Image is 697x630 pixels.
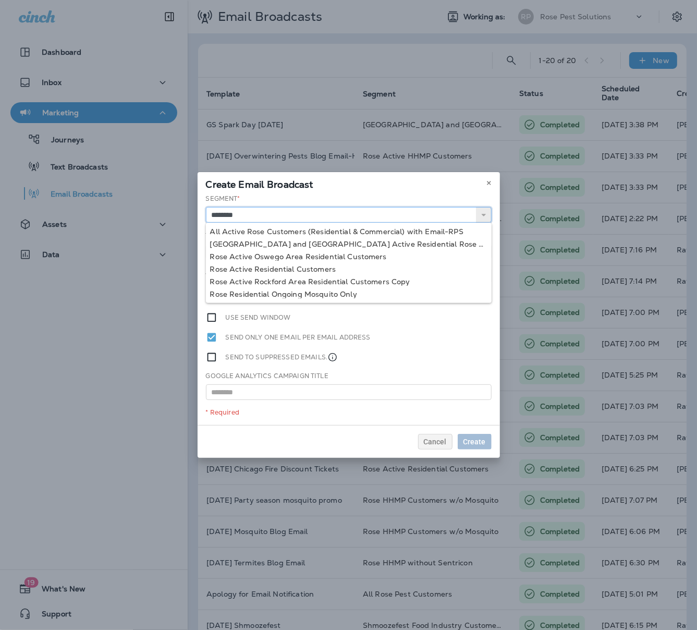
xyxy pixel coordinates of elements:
div: Rose Active Oswego Area Residential Customers [210,252,487,261]
div: Rose Active Residential Customers [210,265,487,273]
div: Rose Active Rockford Area Residential Customers Copy [210,277,487,286]
label: Send only one email per email address [226,332,371,343]
button: Cancel [418,434,453,450]
div: Rose Residential Ongoing Mosquito Only [210,290,487,298]
span: Cancel [424,438,447,445]
div: All Active Rose Customers (Residential & Commercial) with Email-RPS [210,227,487,236]
span: Create [463,438,486,445]
div: [GEOGRAPHIC_DATA] and [GEOGRAPHIC_DATA] Active Residential Rose Customers [210,240,487,248]
div: Create Email Broadcast [198,172,500,194]
label: Use send window [226,312,291,323]
label: Segment [206,195,240,203]
label: Send to suppressed emails. [226,352,338,363]
div: * Required [206,408,492,417]
label: Google Analytics Campaign Title [206,372,328,380]
button: Create [458,434,492,450]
